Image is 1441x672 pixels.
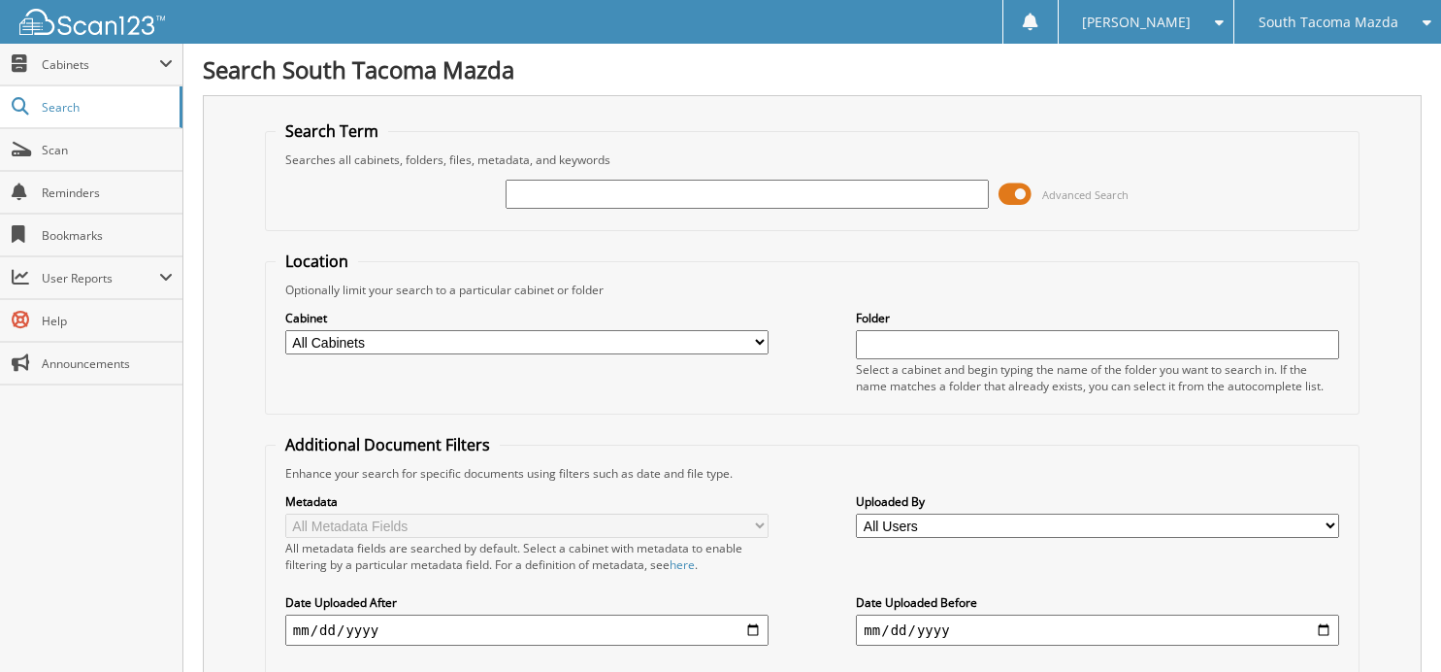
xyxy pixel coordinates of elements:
span: Cabinets [42,56,159,73]
legend: Additional Document Filters [276,434,500,455]
legend: Search Term [276,120,388,142]
div: Select a cabinet and begin typing the name of the folder you want to search in. If the name match... [856,361,1339,394]
label: Metadata [285,493,769,510]
span: South Tacoma Mazda [1259,17,1398,28]
span: Advanced Search [1042,187,1129,202]
label: Cabinet [285,310,769,326]
a: here [670,556,695,573]
span: Bookmarks [42,227,173,244]
span: Scan [42,142,173,158]
span: Help [42,313,173,329]
div: Optionally limit your search to a particular cabinet or folder [276,282,1349,298]
label: Date Uploaded Before [856,594,1339,611]
span: Search [42,99,170,116]
h1: Search South Tacoma Mazda [203,53,1422,85]
label: Uploaded By [856,493,1339,510]
legend: Location [276,251,358,272]
div: All metadata fields are searched by default. Select a cabinet with metadata to enable filtering b... [285,540,769,573]
span: [PERSON_NAME] [1082,17,1191,28]
span: Announcements [42,355,173,372]
label: Date Uploaded After [285,594,769,611]
div: Enhance your search for specific documents using filters such as date and file type. [276,465,1349,482]
img: scan123-logo-white.svg [19,9,165,35]
input: end [856,615,1339,646]
label: Folder [856,310,1339,326]
span: Reminders [42,185,173,201]
div: Searches all cabinets, folders, files, metadata, and keywords [276,151,1349,168]
input: start [285,615,769,646]
span: User Reports [42,270,159,286]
